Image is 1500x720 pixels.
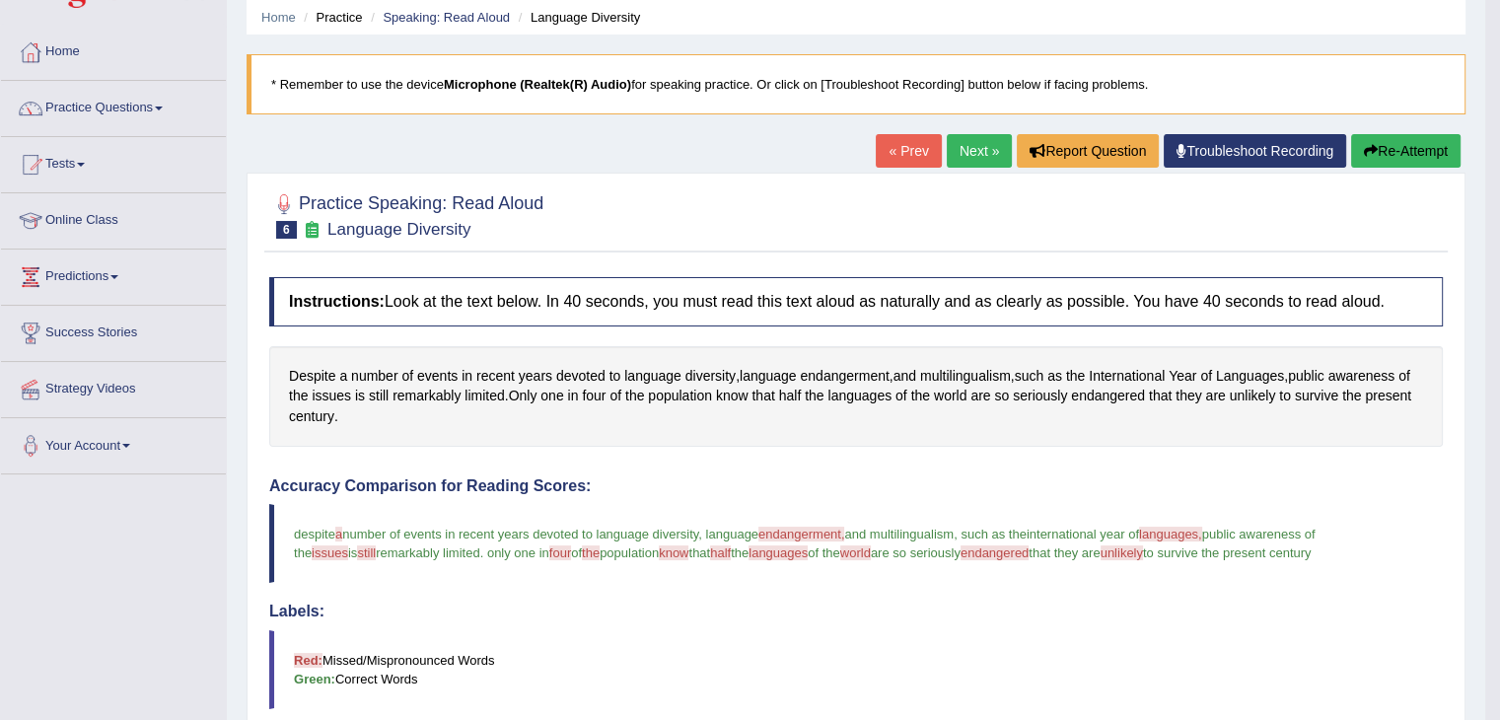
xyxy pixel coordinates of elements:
[487,545,549,560] span: only one in
[1,418,226,468] a: Your Account
[462,366,472,387] span: Click to see word definition
[1327,366,1394,387] span: Click to see word definition
[269,277,1443,326] h4: Look at the text below. In 40 seconds, you must read this text aloud as naturally and as clearly ...
[1351,134,1461,168] button: Re-Attempt
[247,54,1465,114] blockquote: * Remember to use the device for speaking practice. Or click on [Troubleshoot Recording] button b...
[480,545,484,560] span: .
[302,221,322,240] small: Exam occurring question
[994,386,1009,406] span: Click to see word definition
[1216,366,1284,387] span: Click to see word definition
[556,366,606,387] span: Click to see word definition
[871,545,961,560] span: are so seriously
[805,386,823,406] span: Click to see word definition
[800,366,889,387] span: Click to see word definition
[1017,134,1159,168] button: Report Question
[348,545,357,560] span: is
[625,386,644,406] span: Click to see word definition
[261,10,296,25] a: Home
[706,527,759,541] span: language
[1169,366,1196,387] span: Click to see word definition
[624,366,681,387] span: Click to see word definition
[509,386,537,406] span: Click to see word definition
[571,545,582,560] span: of
[895,386,907,406] span: Click to see word definition
[609,386,621,406] span: Click to see word definition
[342,527,698,541] span: number of events in recent years devoted to language diversity
[568,386,579,406] span: Click to see word definition
[961,527,1027,541] span: such as the
[1176,386,1201,406] span: Click to see word definition
[920,366,1011,387] span: Click to see word definition
[417,366,458,387] span: Click to see word definition
[844,527,954,541] span: and multilingualism
[954,527,958,541] span: ,
[731,545,749,560] span: the
[351,366,397,387] span: Click to see word definition
[740,366,797,387] span: Click to see word definition
[758,527,844,541] span: endangerment,
[1015,366,1044,387] span: Click to see word definition
[269,346,1443,447] div: , , , , . .
[312,545,348,560] span: issues
[698,527,702,541] span: ,
[716,386,749,406] span: Click to see word definition
[357,545,376,560] span: still
[269,630,1443,709] blockquote: Missed/Mispronounced Words Correct Words
[1,306,226,355] a: Success Stories
[648,386,712,406] span: Click to see word definition
[540,386,563,406] span: Click to see word definition
[276,221,297,239] span: 6
[840,545,871,560] span: world
[339,366,347,387] span: Click to see word definition
[369,386,389,406] span: Click to see word definition
[751,386,774,406] span: Click to see word definition
[688,545,710,560] span: that
[355,386,365,406] span: Click to see word definition
[289,293,385,310] b: Instructions:
[1071,386,1145,406] span: Click to see word definition
[1288,366,1324,387] span: Click to see word definition
[600,545,659,560] span: population
[1342,386,1361,406] span: Click to see word definition
[1398,366,1410,387] span: Click to see word definition
[289,406,334,427] span: Click to see word definition
[827,386,892,406] span: Click to see word definition
[383,10,510,25] a: Speaking: Read Aloud
[464,386,504,406] span: Click to see word definition
[961,545,1029,560] span: endangered
[1200,366,1212,387] span: Click to see word definition
[582,386,606,406] span: Click to see word definition
[710,545,731,560] span: half
[1,193,226,243] a: Online Class
[549,545,571,560] span: four
[749,545,808,560] span: languages
[289,366,335,387] span: Click to see word definition
[294,527,335,541] span: despite
[476,366,515,387] span: Click to see word definition
[1,137,226,186] a: Tests
[1,362,226,411] a: Strategy Videos
[514,8,641,27] li: Language Diversity
[289,386,308,406] span: Click to see word definition
[582,545,600,560] span: the
[519,366,552,387] span: Click to see word definition
[1139,527,1202,541] span: languages,
[1279,386,1291,406] span: Click to see word definition
[1230,386,1276,406] span: Click to see word definition
[779,386,802,406] span: Click to see word definition
[1066,366,1085,387] span: Click to see word definition
[659,545,688,560] span: know
[327,220,471,239] small: Language Diversity
[1164,134,1346,168] a: Troubleshoot Recording
[294,672,335,686] b: Green:
[1295,386,1338,406] span: Click to see word definition
[1101,545,1143,560] span: unlikely
[1029,545,1100,560] span: that they are
[934,386,966,406] span: Click to see word definition
[876,134,941,168] a: « Prev
[299,8,362,27] li: Practice
[808,545,840,560] span: of the
[1,250,226,299] a: Predictions
[1,81,226,130] a: Practice Questions
[685,366,736,387] span: Click to see word definition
